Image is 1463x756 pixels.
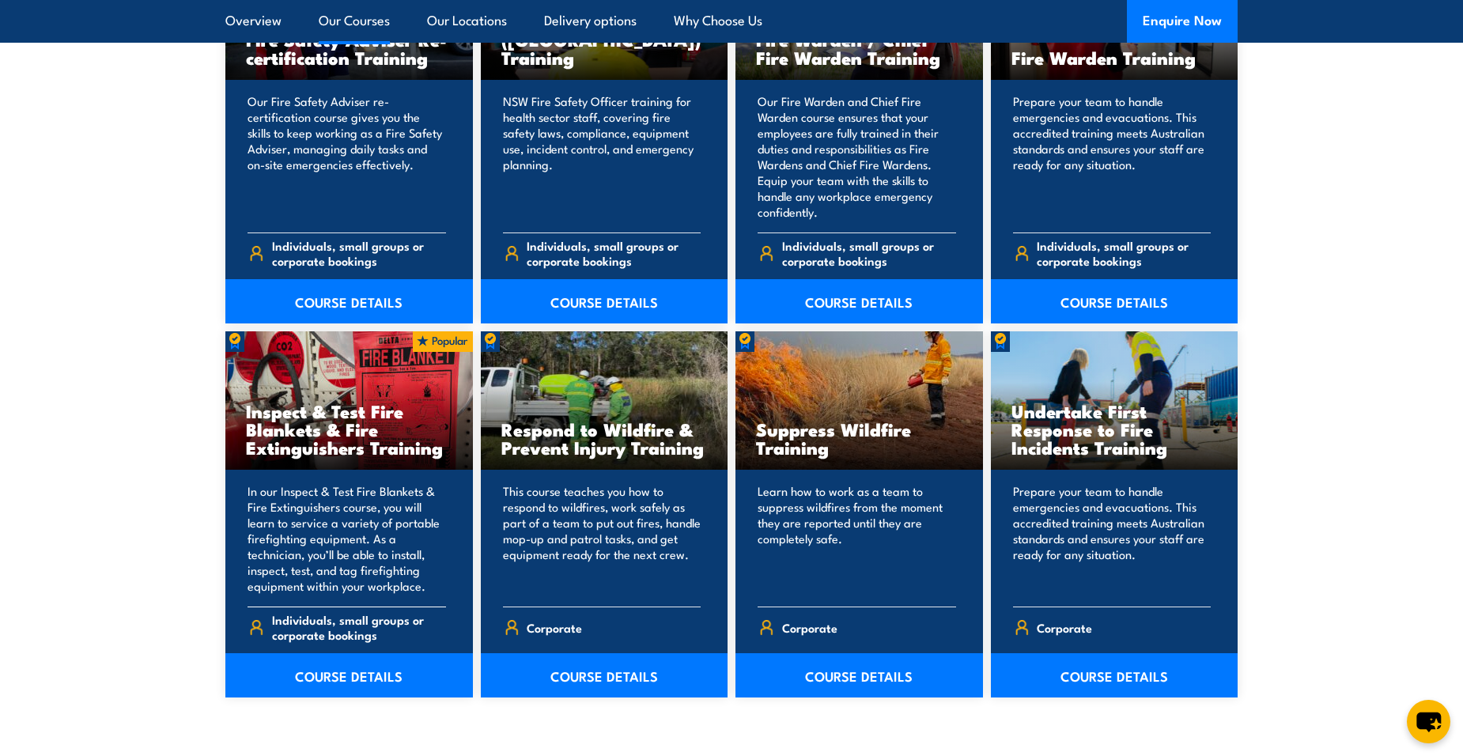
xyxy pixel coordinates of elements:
[756,30,962,66] h3: Fire Warden / Chief Fire Warden Training
[501,420,708,456] h3: Respond to Wildfire & Prevent Injury Training
[272,238,446,268] span: Individuals, small groups or corporate bookings
[735,279,983,323] a: COURSE DETAILS
[1011,402,1218,456] h3: Undertake First Response to Fire Incidents Training
[756,420,962,456] h3: Suppress Wildfire Training
[758,93,956,220] p: Our Fire Warden and Chief Fire Warden course ensures that your employees are fully trained in the...
[503,483,701,594] p: This course teaches you how to respond to wildfires, work safely as part of a team to put out fir...
[1037,238,1211,268] span: Individuals, small groups or corporate bookings
[527,238,701,268] span: Individuals, small groups or corporate bookings
[991,653,1238,697] a: COURSE DETAILS
[503,93,701,220] p: NSW Fire Safety Officer training for health sector staff, covering fire safety laws, compliance, ...
[1407,700,1450,743] button: chat-button
[758,483,956,594] p: Learn how to work as a team to suppress wildfires from the moment they are reported until they ar...
[782,238,956,268] span: Individuals, small groups or corporate bookings
[1013,483,1212,594] p: Prepare your team to handle emergencies and evacuations. This accredited training meets Australia...
[1011,48,1218,66] h3: Fire Warden Training
[1013,93,1212,220] p: Prepare your team to handle emergencies and evacuations. This accredited training meets Australia...
[527,615,582,640] span: Corporate
[272,612,446,642] span: Individuals, small groups or corporate bookings
[248,93,446,220] p: Our Fire Safety Adviser re-certification course gives you the skills to keep working as a Fire Sa...
[991,279,1238,323] a: COURSE DETAILS
[1037,615,1092,640] span: Corporate
[246,402,452,456] h3: Inspect & Test Fire Blankets & Fire Extinguishers Training
[782,615,837,640] span: Corporate
[501,12,708,66] h3: Fire Safety Officer ([GEOGRAPHIC_DATA]) Training
[225,653,473,697] a: COURSE DETAILS
[248,483,446,594] p: In our Inspect & Test Fire Blankets & Fire Extinguishers course, you will learn to service a vari...
[481,653,728,697] a: COURSE DETAILS
[481,279,728,323] a: COURSE DETAILS
[735,653,983,697] a: COURSE DETAILS
[225,279,473,323] a: COURSE DETAILS
[246,30,452,66] h3: Fire Safety Adviser Re-certification Training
